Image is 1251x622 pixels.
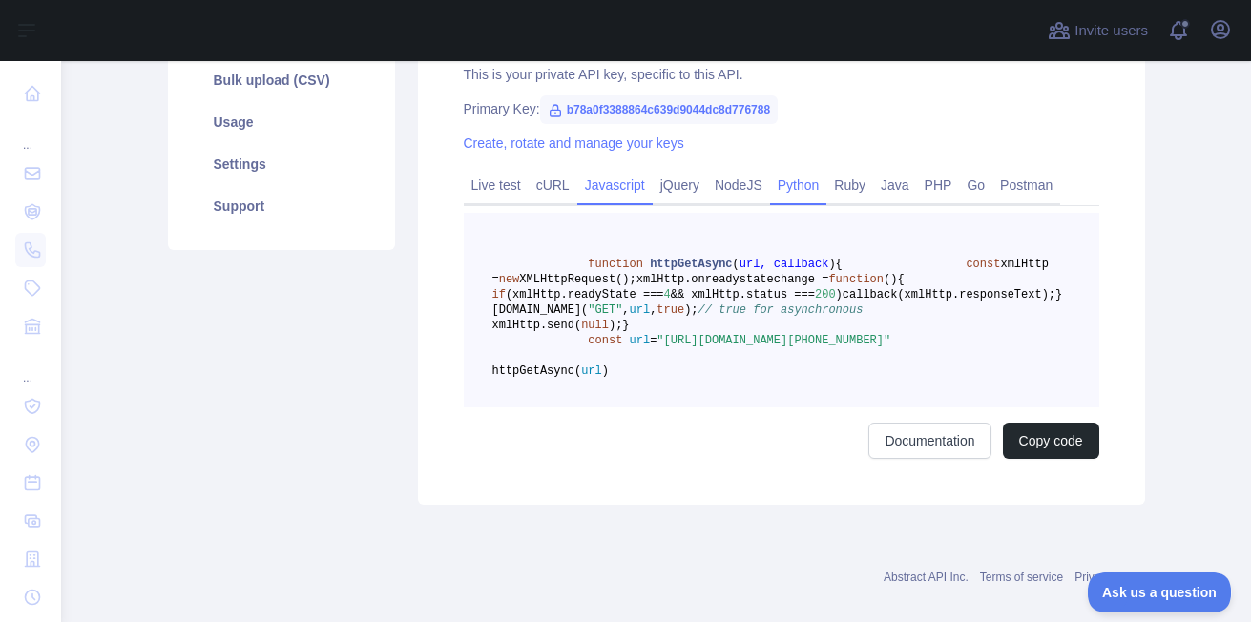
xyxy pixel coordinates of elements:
div: This is your private API key, specific to this API. [464,65,1099,84]
span: xmlHttp.send( [492,319,582,332]
span: [DOMAIN_NAME]( [492,303,589,317]
span: null [581,319,609,332]
a: Create, rotate and manage your keys [464,135,684,151]
a: Postman [992,170,1060,200]
button: Copy code [1003,423,1099,459]
button: Invite users [1044,15,1152,46]
a: Documentation [868,423,990,459]
span: function [588,258,643,271]
a: Javascript [577,170,653,200]
span: url [581,364,602,378]
span: , [622,303,629,317]
span: ( [884,273,890,286]
a: Java [873,170,917,200]
span: callback(xmlHttp.responseText); [843,288,1055,301]
span: ); [684,303,698,317]
a: Abstract API Inc. [884,570,969,584]
div: ... [15,114,46,153]
a: Privacy policy [1074,570,1144,584]
a: NodeJS [707,170,770,200]
span: const [966,258,1000,271]
a: PHP [917,170,960,200]
span: { [836,258,843,271]
a: Live test [464,170,529,200]
span: url [630,334,651,347]
a: jQuery [653,170,707,200]
span: ) [602,364,609,378]
span: } [1055,288,1062,301]
span: // true for asynchronous [698,303,864,317]
a: Go [959,170,992,200]
span: if [492,288,506,301]
span: xmlHttp.onreadystatechange = [636,273,829,286]
span: url [630,303,651,317]
span: 200 [815,288,836,301]
span: (xmlHttp.readyState === [506,288,664,301]
a: Terms of service [980,570,1063,584]
span: Invite users [1074,20,1148,42]
span: XMLHttpRequest(); [519,273,636,286]
span: = [650,334,657,347]
div: ... [15,347,46,385]
span: httpGetAsync( [492,364,582,378]
a: Settings [191,143,372,185]
span: new [499,273,520,286]
span: ); [609,319,622,332]
span: "[URL][DOMAIN_NAME][PHONE_NUMBER]" [657,334,890,347]
span: true [657,303,684,317]
span: ) [836,288,843,301]
a: Usage [191,101,372,143]
span: const [588,334,622,347]
span: httpGetAsync [650,258,732,271]
span: , [650,303,657,317]
iframe: Toggle Customer Support [1088,572,1232,612]
span: "GET" [588,303,622,317]
span: 4 [664,288,671,301]
a: cURL [529,170,577,200]
span: b78a0f3388864c639d9044dc8d776788 [540,95,779,124]
a: Python [770,170,827,200]
a: Support [191,185,372,227]
span: && xmlHttp.status === [671,288,815,301]
div: Primary Key: [464,99,1099,118]
span: ) [890,273,897,286]
span: url, callback [740,258,829,271]
span: function [828,273,884,286]
span: { [897,273,904,286]
a: Bulk upload (CSV) [191,59,372,101]
a: Ruby [826,170,873,200]
span: ( [733,258,740,271]
span: ) [828,258,835,271]
span: } [622,319,629,332]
